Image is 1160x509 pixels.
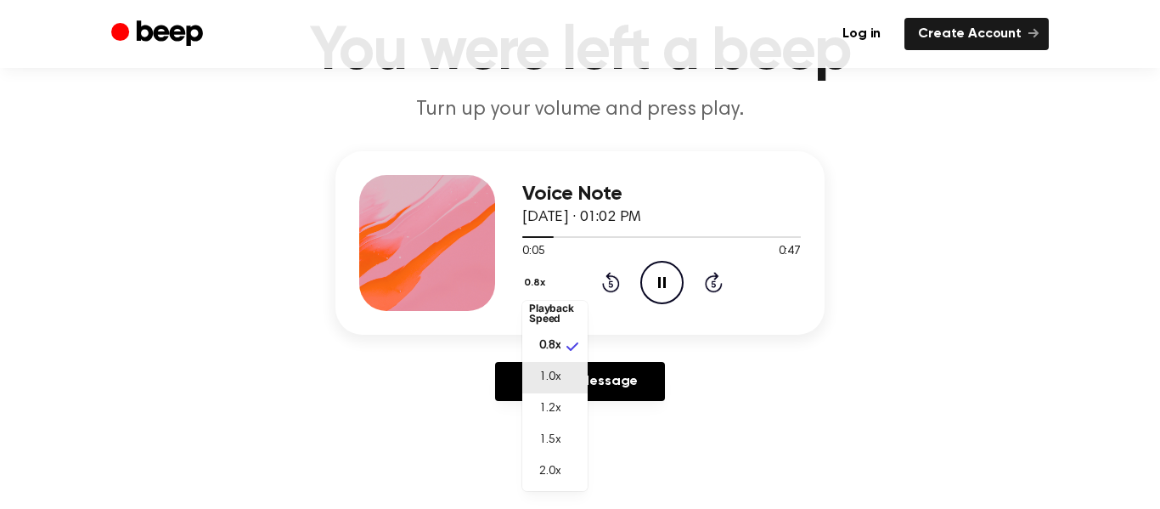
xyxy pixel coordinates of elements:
[539,337,560,355] span: 0.8x
[904,18,1049,50] a: Create Account
[522,269,552,297] button: 0.8x
[522,297,588,331] li: Playback Speed
[522,243,544,261] span: 0:05
[522,210,641,225] span: [DATE] · 01:02 PM
[539,400,560,418] span: 1.2x
[522,183,801,206] h3: Voice Note
[539,463,560,481] span: 2.0x
[779,243,801,261] span: 0:47
[522,301,588,491] ul: 0.8x
[495,362,665,401] a: Reply to Message
[254,96,906,124] p: Turn up your volume and press play.
[829,18,894,50] a: Log in
[539,369,560,387] span: 1.0x
[539,432,560,450] span: 1.5x
[111,18,207,51] a: Beep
